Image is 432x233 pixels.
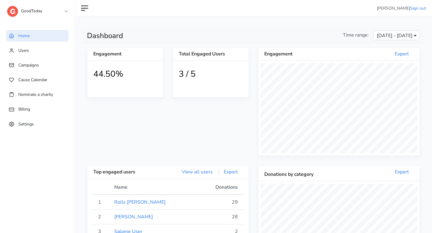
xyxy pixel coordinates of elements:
[197,210,244,224] td: 28
[264,51,339,57] h5: Engagement
[111,184,197,195] th: Name
[179,69,243,79] h1: 3 / 5
[93,69,157,79] h1: 44.50%
[6,59,69,71] a: Campaigns
[18,33,30,39] span: Home
[87,31,249,40] h1: Dashboard
[18,92,53,97] span: Nominate a charity
[18,62,39,68] span: Campaigns
[18,121,34,127] span: Settings
[6,89,69,100] a: Nominate a charity
[377,32,412,39] span: [DATE] - [DATE]
[197,184,244,195] th: Donations
[92,195,111,210] td: 1
[6,74,69,86] a: Cause Calendar
[177,169,217,175] a: View all users
[197,195,244,210] td: 29
[18,77,47,83] span: Cause Calendar
[6,103,69,115] a: Billing
[93,169,168,175] h5: Top engaged users
[114,199,166,205] a: Rolls [PERSON_NAME]
[7,6,18,17] img: logo-dashboard-4662da770dd4bea1a8774357aa970c5cb092b4650ab114813ae74da458e76571.svg
[390,51,414,57] a: Export
[6,45,69,56] a: Users
[410,5,426,11] a: Sign out
[390,169,414,175] a: Export
[93,51,125,57] h5: Engagement
[377,5,426,11] li: [PERSON_NAME]
[179,51,243,57] h5: Total Engaged Users
[6,118,69,130] a: Settings
[7,4,67,15] a: GoodToday
[219,169,243,175] a: Export
[6,30,69,42] a: Home
[343,31,369,39] span: Time range:
[18,106,30,112] span: Billing
[18,48,29,53] span: Users
[92,210,111,224] td: 2
[264,172,339,177] h5: Donations by category
[114,214,153,220] a: [PERSON_NAME]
